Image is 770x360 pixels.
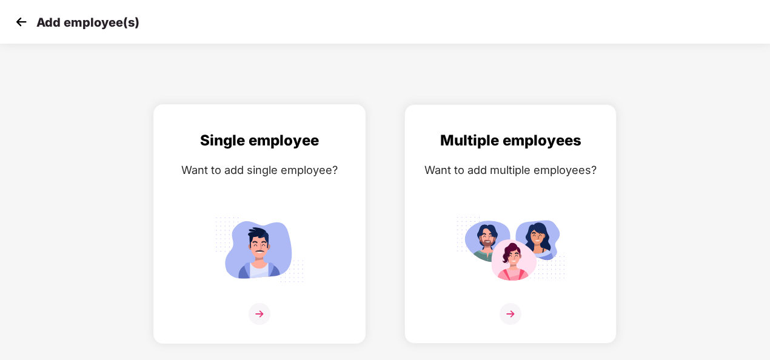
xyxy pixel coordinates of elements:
[205,212,314,287] img: svg+xml;base64,PHN2ZyB4bWxucz0iaHR0cDovL3d3dy53My5vcmcvMjAwMC9zdmciIGlkPSJTaW5nbGVfZW1wbG95ZWUiIH...
[417,129,604,152] div: Multiple employees
[500,303,521,325] img: svg+xml;base64,PHN2ZyB4bWxucz0iaHR0cDovL3d3dy53My5vcmcvMjAwMC9zdmciIHdpZHRoPSIzNiIgaGVpZ2h0PSIzNi...
[166,129,353,152] div: Single employee
[249,303,270,325] img: svg+xml;base64,PHN2ZyB4bWxucz0iaHR0cDovL3d3dy53My5vcmcvMjAwMC9zdmciIHdpZHRoPSIzNiIgaGVpZ2h0PSIzNi...
[417,161,604,179] div: Want to add multiple employees?
[166,161,353,179] div: Want to add single employee?
[12,13,30,31] img: svg+xml;base64,PHN2ZyB4bWxucz0iaHR0cDovL3d3dy53My5vcmcvMjAwMC9zdmciIHdpZHRoPSIzMCIgaGVpZ2h0PSIzMC...
[456,212,565,287] img: svg+xml;base64,PHN2ZyB4bWxucz0iaHR0cDovL3d3dy53My5vcmcvMjAwMC9zdmciIGlkPSJNdWx0aXBsZV9lbXBsb3llZS...
[36,15,139,30] p: Add employee(s)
